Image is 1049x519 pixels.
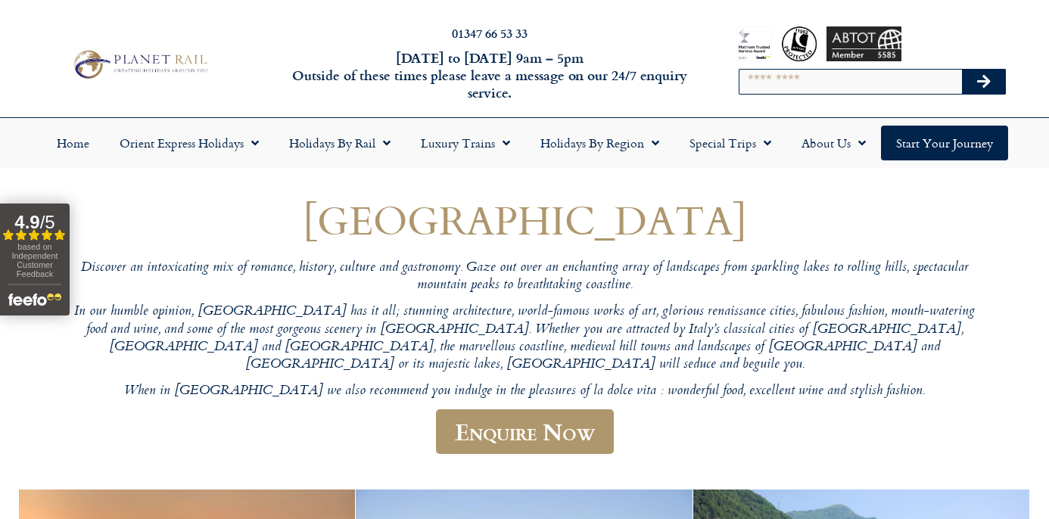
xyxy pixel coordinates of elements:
[70,197,979,242] h1: [GEOGRAPHIC_DATA]
[8,126,1041,160] nav: Menu
[881,126,1008,160] a: Start your Journey
[42,126,104,160] a: Home
[70,383,979,400] p: When in [GEOGRAPHIC_DATA] we also recommend you indulge in the pleasures of la dolce vita : wonde...
[436,409,614,454] a: Enquire Now
[452,24,528,42] a: 01347 66 53 33
[525,126,674,160] a: Holidays by Region
[406,126,525,160] a: Luxury Trains
[786,126,881,160] a: About Us
[104,126,274,160] a: Orient Express Holidays
[70,259,979,295] p: Discover an intoxicating mix of romance, history, culture and gastronomy. Gaze out over an enchan...
[68,47,211,82] img: Planet Rail Train Holidays Logo
[284,49,696,102] h6: [DATE] to [DATE] 9am – 5pm Outside of these times please leave a message on our 24/7 enquiry serv...
[962,70,1006,94] button: Search
[70,303,979,374] p: In our humble opinion, [GEOGRAPHIC_DATA] has it all; stunning architecture, world-famous works of...
[674,126,786,160] a: Special Trips
[274,126,406,160] a: Holidays by Rail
